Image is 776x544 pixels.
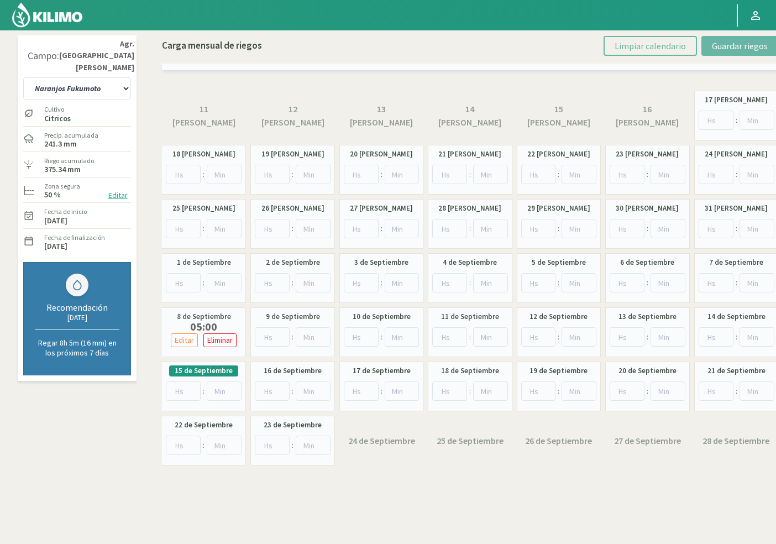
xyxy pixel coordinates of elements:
label: [DATE] [44,243,67,250]
p: Eliminar [207,334,233,347]
span: : [647,223,648,234]
input: Min [385,273,420,292]
label: 12 [PERSON_NAME] [256,102,329,129]
input: Hs [166,219,201,238]
span: : [203,385,205,397]
label: 28 de Septiembre [702,434,769,447]
span: : [469,385,471,397]
input: Min [473,273,508,292]
input: Hs [255,219,290,238]
span: : [736,331,737,343]
span: : [558,277,559,289]
label: 1 de Septiembre [177,257,231,268]
span: : [381,385,382,397]
input: Hs [432,219,467,238]
input: Hs [166,381,201,401]
input: Min [296,273,331,292]
span: : [469,331,471,343]
span: : [736,223,737,234]
input: Min [740,219,774,238]
span: : [292,331,293,343]
span: : [292,385,293,397]
button: Editar [105,189,131,202]
span: : [292,277,293,289]
span: Limpiar calendario [615,40,686,51]
input: Min [651,273,685,292]
label: 11 de Septiembre [441,311,499,322]
input: Hs [255,436,290,455]
span: : [647,331,648,343]
span: : [469,169,471,180]
input: Hs [166,165,201,184]
span: : [381,169,382,180]
label: 30 [PERSON_NAME] [616,203,679,214]
div: Campo: [28,50,59,61]
label: 31 [PERSON_NAME] [705,203,768,214]
label: 6 de Septiembre [620,257,674,268]
input: Hs [610,327,644,347]
label: 17 de Septiembre [353,365,411,376]
p: Regar 8h 5m (16 mm) en los próximos 7 días [35,338,119,358]
input: Min [473,165,508,184]
label: 11 [PERSON_NAME] [167,102,240,129]
input: Hs [344,219,379,238]
input: Min [296,436,331,455]
input: Hs [344,273,379,292]
label: 26 de Septiembre [525,434,592,447]
label: 19 de Septiembre [529,365,588,376]
input: Hs [166,436,201,455]
input: Hs [610,381,644,401]
span: Guardar riegos [712,40,768,51]
span: : [203,440,205,451]
label: 27 [PERSON_NAME] [350,203,413,214]
span: : [558,223,559,234]
input: Min [207,165,242,184]
input: Hs [699,111,733,130]
label: 8 de Septiembre [177,311,231,322]
span: : [381,331,382,343]
input: Min [651,381,685,401]
label: Zona segura [44,181,80,191]
label: 29 [PERSON_NAME] [527,203,590,214]
input: Min [473,327,508,347]
input: Hs [255,381,290,401]
span: : [736,169,737,180]
label: 15 [PERSON_NAME] [522,102,595,129]
label: 5 de Septiembre [532,257,586,268]
span: : [558,385,559,397]
input: Min [296,165,331,184]
input: Min [296,381,331,401]
input: Hs [255,327,290,347]
label: 18 de Septiembre [441,365,499,376]
label: 26 [PERSON_NAME] [261,203,324,214]
label: 25 [PERSON_NAME] [172,203,235,214]
button: Editar [171,333,198,347]
input: Hs [699,165,733,184]
input: Min [473,381,508,401]
strong: Agr. [GEOGRAPHIC_DATA][PERSON_NAME] [59,38,134,74]
input: Hs [521,327,556,347]
input: Min [385,219,420,238]
label: 25 de Septiembre [437,434,504,447]
label: 14 [PERSON_NAME] [433,102,506,129]
input: Min [207,381,242,401]
label: 16 de Septiembre [264,365,322,376]
span: : [469,223,471,234]
label: 14 de Septiembre [707,311,765,322]
label: 4 de Septiembre [443,257,497,268]
input: Hs [432,165,467,184]
input: Min [296,327,331,347]
input: Min [207,273,242,292]
input: Min [385,327,420,347]
input: Hs [432,327,467,347]
span: : [647,277,648,289]
span: : [558,331,559,343]
input: Min [651,327,685,347]
span: : [558,169,559,180]
input: Hs [521,219,556,238]
input: Hs [255,165,290,184]
label: 17 [PERSON_NAME] [705,95,768,106]
input: Min [296,219,331,238]
label: Cultivo [44,104,71,114]
label: Riego acumulado [44,156,94,166]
